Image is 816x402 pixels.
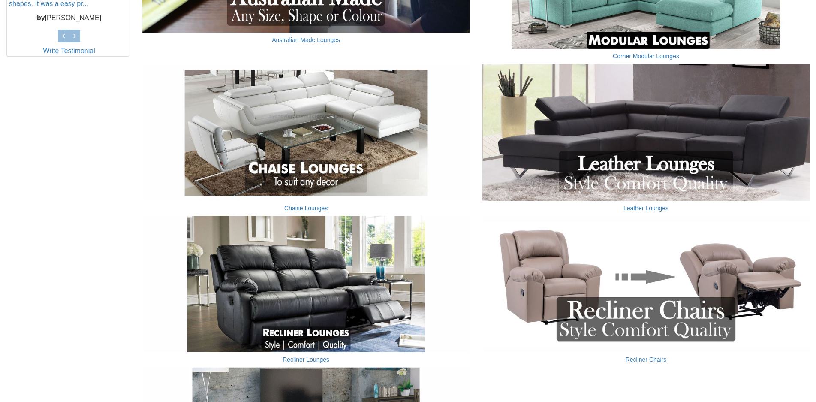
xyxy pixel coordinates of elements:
img: Recliner Chairs [482,216,810,352]
a: Chaise Lounges [284,205,328,212]
img: Recliner Lounges [142,216,470,352]
a: Leather Lounges [623,205,668,212]
img: Chaise Lounges [142,64,470,201]
a: Corner Modular Lounges [613,53,679,60]
a: Recliner Lounges [283,356,329,363]
p: [PERSON_NAME] [9,13,129,23]
a: Australian Made Lounges [272,36,340,43]
img: Leather Lounges [482,64,810,201]
a: Recliner Chairs [626,356,667,363]
b: by [37,14,45,21]
a: Write Testimonial [43,47,95,54]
